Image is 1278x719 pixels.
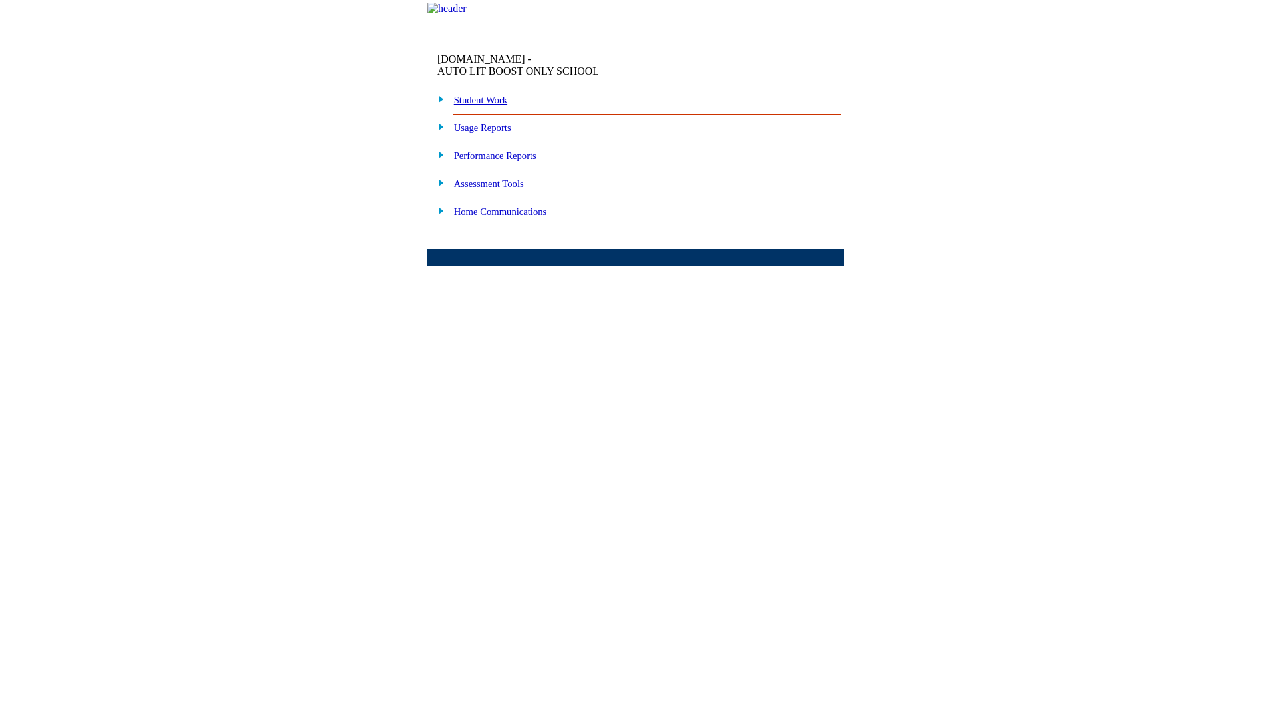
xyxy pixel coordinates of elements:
[454,206,547,217] a: Home Communications
[454,95,507,105] a: Student Work
[427,3,467,15] img: header
[454,122,511,133] a: Usage Reports
[437,65,599,77] nobr: AUTO LIT BOOST ONLY SCHOOL
[431,120,445,132] img: plus.gif
[431,176,445,188] img: plus.gif
[454,178,524,189] a: Assessment Tools
[431,93,445,105] img: plus.gif
[431,148,445,160] img: plus.gif
[437,53,682,77] td: [DOMAIN_NAME] -
[431,204,445,216] img: plus.gif
[454,150,536,161] a: Performance Reports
